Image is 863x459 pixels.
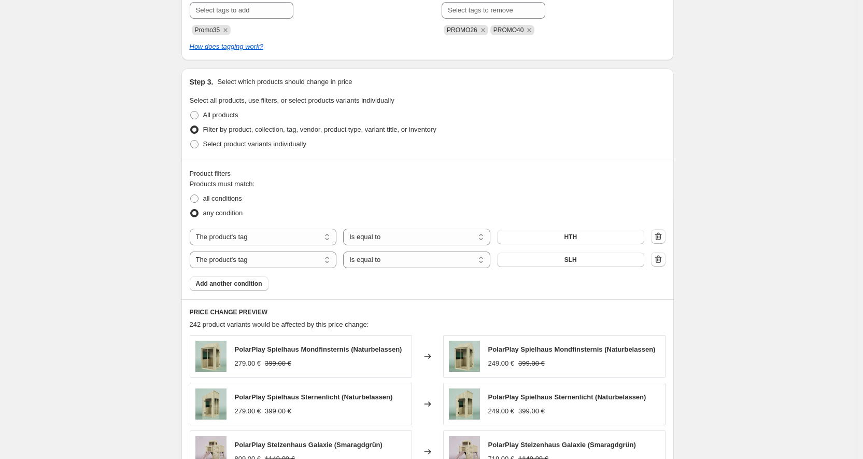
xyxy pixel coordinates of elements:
[488,393,646,401] span: PolarPlay Spielhaus Sternenlicht (Naturbelassen)
[190,321,369,328] span: 242 product variants would be affected by this price change:
[518,358,545,369] strike: 399.00 €
[221,25,230,35] button: Remove Promo35
[190,276,268,291] button: Add another condition
[265,406,291,416] strike: 399.00 €
[190,180,255,188] span: Products must match:
[203,194,242,202] span: all conditions
[488,358,515,369] div: 249.00 €
[203,111,238,119] span: All products
[190,308,666,316] h6: PRICE CHANGE PREVIEW
[235,393,393,401] span: PolarPlay Spielhaus Sternenlicht (Naturbelassen)
[497,230,644,244] button: HTH
[497,253,644,267] button: SLH
[203,209,243,217] span: any condition
[203,126,436,133] span: Filter by product, collection, tag, vendor, product type, variant title, or inventory
[196,280,262,288] span: Add another condition
[217,77,352,87] p: Select which products should change in price
[195,388,227,420] img: polarplay-spielhaus-sternenlicht-phslh-dg-01_80x.jpg
[564,256,577,264] span: SLH
[195,341,227,372] img: polarplay-spielhaus-mondfinsternis-phhth-dg-01_428ac8ab-dda3-448f-b4a4-d77f991730a1_80x.jpg
[235,406,261,416] div: 279.00 €
[488,345,656,353] span: PolarPlay Spielhaus Mondfinsternis (Naturbelassen)
[235,358,261,369] div: 279.00 €
[190,96,394,104] span: Select all products, use filters, or select products variants individually
[449,341,480,372] img: polarplay-spielhaus-mondfinsternis-phhth-dg-01_428ac8ab-dda3-448f-b4a4-d77f991730a1_80x.jpg
[203,140,306,148] span: Select product variants individually
[564,233,577,241] span: HTH
[518,406,545,416] strike: 399.00 €
[447,26,477,34] span: PROMO26
[265,358,291,369] strike: 399.00 €
[442,2,545,19] input: Select tags to remove
[449,388,480,420] img: polarplay-spielhaus-sternenlicht-phslh-dg-01_80x.jpg
[190,169,666,179] div: Product filters
[488,441,636,449] span: PolarPlay Stelzenhaus Galaxie (Smaragdgrün)
[190,77,214,87] h2: Step 3.
[235,345,402,353] span: PolarPlay Spielhaus Mondfinsternis (Naturbelassen)
[525,25,534,35] button: Remove PROMO40
[195,26,220,34] span: Promo35
[493,26,524,34] span: PROMO40
[190,2,293,19] input: Select tags to add
[478,25,488,35] button: Remove PROMO26
[235,441,383,449] span: PolarPlay Stelzenhaus Galaxie (Smaragdgrün)
[190,43,263,50] a: How does tagging work?
[488,406,515,416] div: 249.00 €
